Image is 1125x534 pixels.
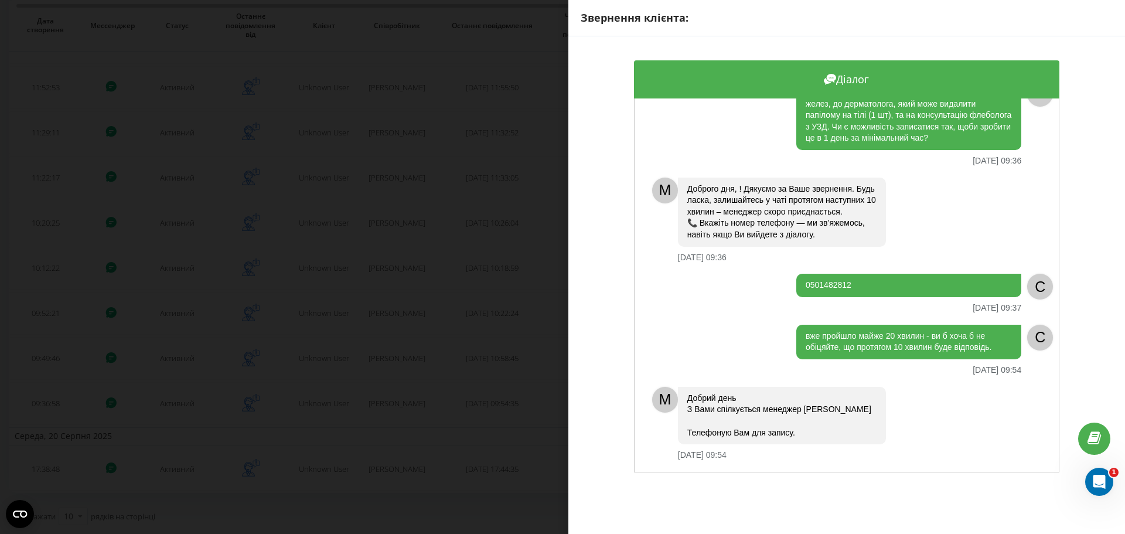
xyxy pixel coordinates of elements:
[652,178,678,203] div: M
[1027,325,1053,351] div: C
[973,365,1021,375] div: [DATE] 09:54
[796,274,1021,297] div: 0501482812
[1109,468,1119,477] span: 1
[973,303,1021,313] div: [DATE] 09:37
[1085,468,1113,496] iframe: Intercom live chat
[1027,274,1053,300] div: C
[678,450,727,460] div: [DATE] 09:54
[634,60,1059,98] div: Діалог
[652,387,678,413] div: M
[678,178,886,247] div: Доброго дня, ! Дякуємо за Ваше звернення. Будь ласка, залишайтесь у чаті протягом наступних 10 хв...
[796,81,1021,150] div: Добрий ранок! Я хочу записатися на УЗД молочних желез, до дерматолога, який може видалити папілом...
[678,253,727,263] div: [DATE] 09:36
[973,156,1021,166] div: [DATE] 09:36
[6,500,34,528] button: Open CMP widget
[796,325,1021,359] div: вже пройшло майже 20 хвилин - ви б хоча б не обіцяйте, що протягом 10 хвилин буде відповідь.
[678,387,886,444] div: Добрий день З Вами спілкується менеджер [PERSON_NAME] Телефоную Вам для запису.
[581,11,1113,26] div: Звернення клієнта:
